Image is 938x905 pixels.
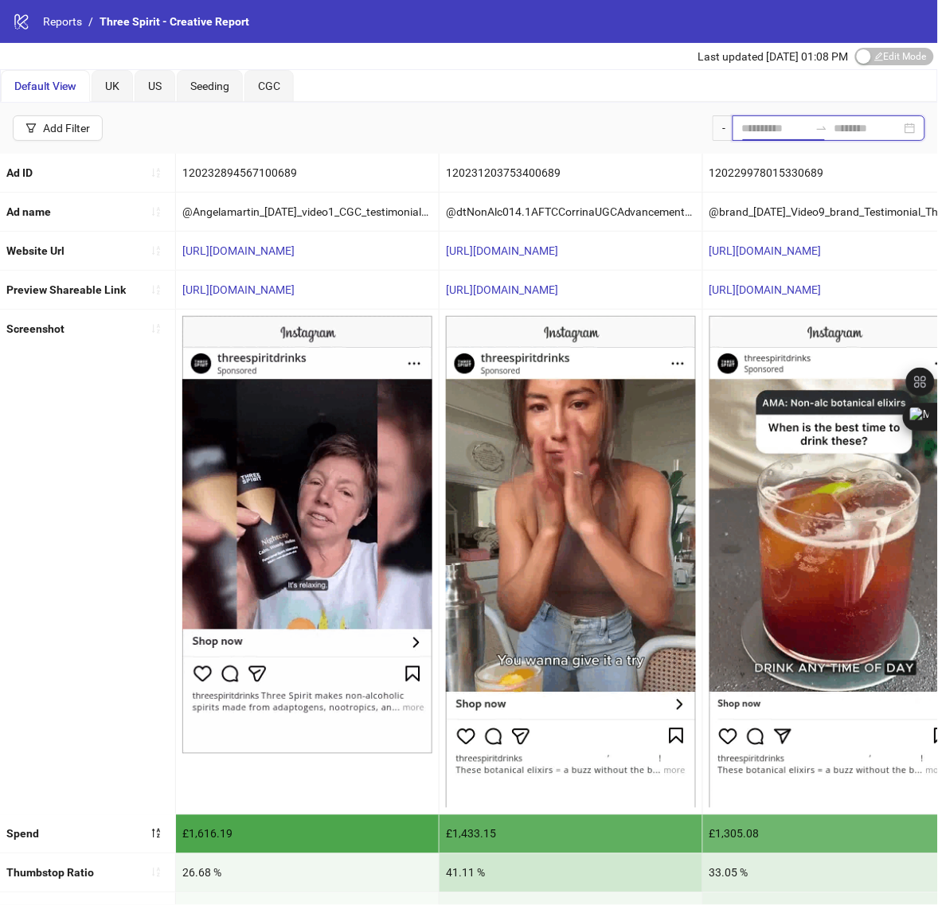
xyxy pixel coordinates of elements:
[14,80,76,92] span: Default View
[148,80,162,92] span: US
[13,115,103,141] button: Add Filter
[190,80,229,92] span: Seeding
[105,80,119,92] span: UK
[815,122,828,135] span: swap-right
[150,867,162,878] span: sort-ascending
[150,206,162,217] span: sort-ascending
[88,13,93,30] li: /
[713,115,733,141] div: -
[446,316,696,807] img: Screenshot 120231203753400689
[176,815,439,853] div: £1,616.19
[6,322,64,335] b: Screenshot
[182,244,295,257] a: [URL][DOMAIN_NAME]
[25,123,37,134] span: filter
[446,283,558,296] a: [URL][DOMAIN_NAME]
[150,245,162,256] span: sort-ascending
[6,205,51,218] b: Ad name
[440,193,702,231] div: @dtNonAlc014.1AFTCCorrinaUGCAdvancementextenddryjanhookopenerExplainerUGCMulti_[DATE]_video1_bran...
[182,283,295,296] a: [URL][DOMAIN_NAME]
[258,80,280,92] span: CGC
[440,154,702,192] div: 120231203753400689
[100,15,249,28] span: Three Spirit - Creative Report
[176,193,439,231] div: @Angelamartin_[DATE]_video1_CGC_testimonial_nightcap&livener_threespirit__iter3
[815,122,828,135] span: to
[446,244,558,257] a: [URL][DOMAIN_NAME]
[150,284,162,295] span: sort-ascending
[440,815,702,853] div: £1,433.15
[440,854,702,892] div: 41.11 %
[709,244,822,257] a: [URL][DOMAIN_NAME]
[150,323,162,334] span: sort-ascending
[43,122,90,135] div: Add Filter
[150,828,162,839] span: sort-descending
[176,154,439,192] div: 120232894567100689
[40,13,85,30] a: Reports
[6,867,94,880] b: Thumbstop Ratio
[182,316,432,754] img: Screenshot 120232894567100689
[6,283,126,296] b: Preview Shareable Link
[150,167,162,178] span: sort-ascending
[6,244,64,257] b: Website Url
[176,854,439,892] div: 26.68 %
[6,166,33,179] b: Ad ID
[709,283,822,296] a: [URL][DOMAIN_NAME]
[698,50,849,63] span: Last updated [DATE] 01:08 PM
[6,828,39,841] b: Spend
